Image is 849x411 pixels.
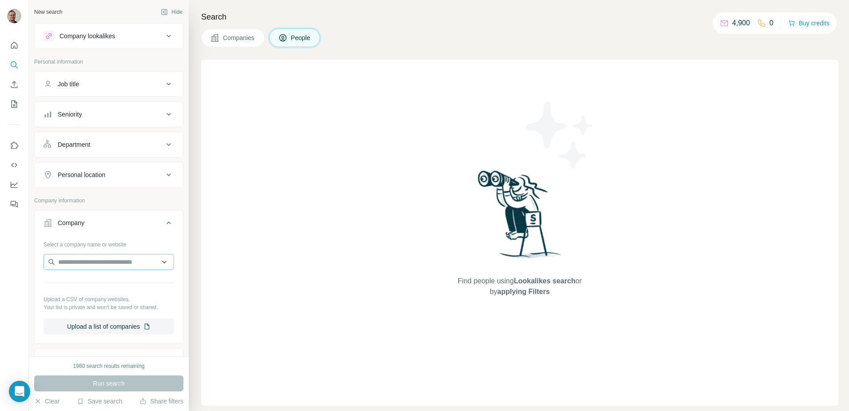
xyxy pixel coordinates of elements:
[7,177,21,193] button: Dashboard
[7,37,21,53] button: Quick start
[448,276,591,297] span: Find people using or by
[35,104,183,125] button: Seniority
[7,9,21,23] img: Avatar
[155,5,189,19] button: Hide
[44,303,174,311] p: Your list is private and won't be saved or shared.
[35,134,183,155] button: Department
[7,196,21,212] button: Feedback
[732,18,750,28] p: 4,900
[58,110,82,119] div: Seniority
[497,288,550,295] span: applying Filters
[9,381,30,402] div: Open Intercom Messenger
[770,18,774,28] p: 0
[35,212,183,237] button: Company
[35,164,183,185] button: Personal location
[58,80,79,89] div: Job title
[7,96,21,112] button: My lists
[58,140,90,149] div: Department
[223,33,255,42] span: Companies
[34,197,183,205] p: Company information
[7,77,21,93] button: Enrich CSV
[58,170,105,179] div: Personal location
[58,218,84,227] div: Company
[514,277,575,285] span: Lookalikes search
[35,351,183,372] button: Industry
[44,318,174,334] button: Upload a list of companies
[520,95,600,175] img: Surfe Illustration - Stars
[73,362,145,370] div: 1980 search results remaining
[34,8,62,16] div: New search
[34,58,183,66] p: Personal information
[7,157,21,173] button: Use Surfe API
[7,57,21,73] button: Search
[60,32,115,40] div: Company lookalikes
[44,295,174,303] p: Upload a CSV of company websites.
[77,397,122,406] button: Save search
[474,168,566,267] img: Surfe Illustration - Woman searching with binoculars
[34,397,60,406] button: Clear
[139,397,183,406] button: Share filters
[35,25,183,47] button: Company lookalikes
[291,33,311,42] span: People
[201,11,838,23] h4: Search
[788,17,829,29] button: Buy credits
[44,237,174,249] div: Select a company name or website
[35,73,183,95] button: Job title
[7,137,21,153] button: Use Surfe on LinkedIn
